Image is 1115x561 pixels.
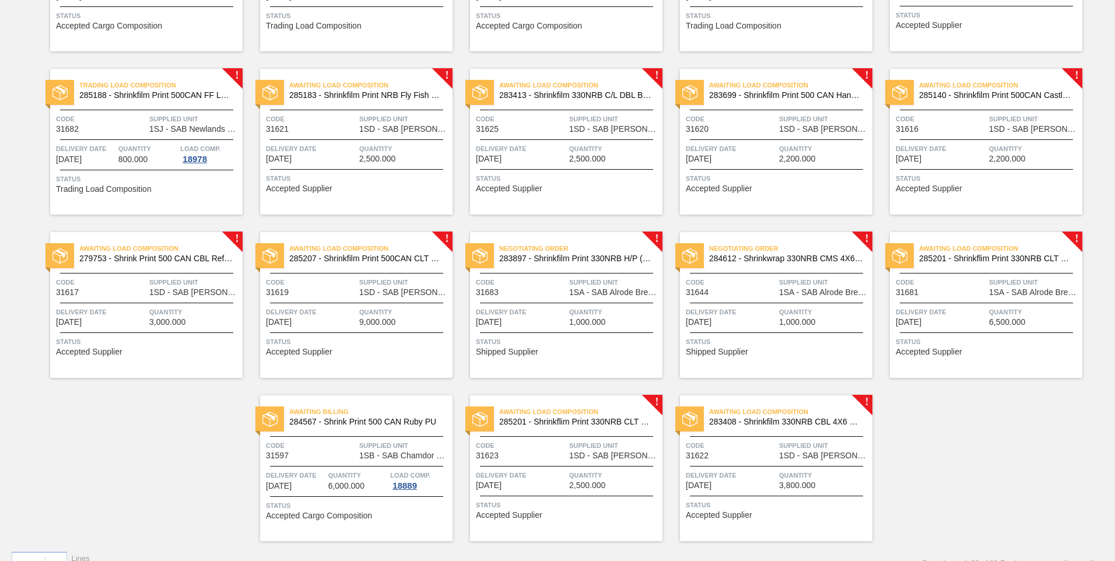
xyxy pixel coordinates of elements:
a: !statusAwaiting Load Composition283408 - Shrinkfilm 330NRB CBL 4X6 Booster 2Code31622Supplied Uni... [662,395,872,541]
span: Quantity [359,143,450,155]
span: 1SD - SAB Rosslyn Brewery [359,288,450,297]
span: Trading Load Composition [266,22,362,30]
span: 1SD - SAB Rosslyn Brewery [779,451,869,460]
span: 31625 [476,125,499,134]
span: 31623 [476,451,499,460]
span: Supplied Unit [149,113,240,125]
span: 1SA - SAB Alrode Brewery [569,288,660,297]
span: Status [686,10,869,22]
span: 9,000.000 [359,318,395,327]
span: Accepted Supplier [686,184,752,193]
img: status [262,412,278,427]
span: 6,000.000 [328,482,364,490]
span: 1,000.000 [779,318,815,327]
img: status [52,85,68,100]
span: Supplied Unit [989,276,1079,288]
span: Status [686,499,869,511]
span: Delivery Date [686,143,776,155]
img: status [262,85,278,100]
span: Accepted Supplier [266,348,332,356]
a: !statusAwaiting Load Composition283699 - Shrinkfilm Print 500 CAN Hansa Reborn2Code31620Supplied ... [662,69,872,215]
span: Accepted Cargo Composition [56,22,162,30]
span: 1,000.000 [569,318,605,327]
span: Delivery Date [896,306,986,318]
span: Status [686,173,869,184]
span: 2,500.000 [569,481,605,490]
div: 18889 [390,481,419,490]
span: 31681 [896,288,918,297]
span: Status [686,336,869,348]
span: 285188 - Shrinkfilm Print 500CAN FF Lemon PU [79,91,233,100]
img: status [682,412,697,427]
span: 09/18/2025 [266,482,292,490]
a: !statusAwaiting Load Composition285201 - Shrinkflim Print 330NRB CLT PU 25Code31623Supplied Unit1... [453,395,662,541]
span: Awaiting Load Composition [289,79,453,91]
span: 09/14/2025 [476,318,502,327]
span: 09/14/2025 [476,155,502,163]
span: 09/14/2025 [266,155,292,163]
span: 09/14/2025 [686,155,711,163]
span: Status [56,10,240,22]
span: 31597 [266,451,289,460]
span: Supplied Unit [779,113,869,125]
span: 31622 [686,451,709,460]
span: Shipped Supplier [686,348,748,356]
span: Quantity [779,306,869,318]
span: 283699 - Shrinkfilm Print 500 CAN Hansa Reborn2 [709,91,863,100]
span: Load Comp. [390,469,430,481]
span: Trading Load Composition [79,79,243,91]
span: Delivery Date [266,469,325,481]
span: 283408 - Shrinkfilm 330NRB CBL 4X6 Booster 2 [709,418,863,426]
span: Awaiting Load Composition [289,243,453,254]
span: Trading Load Composition [686,22,781,30]
span: 285140 - Shrinkfilm Print 500CAN Castle Lager Cha [919,91,1073,100]
span: Code [686,113,776,125]
a: !statusAwaiting Load Composition285207 - Shrinkfilm Print 500CAN CLT PU 25Code31619Supplied Unit1... [243,232,453,378]
a: !statusAwaiting Load Composition285201 - Shrinkflim Print 330NRB CLT PU 25Code31681Supplied Unit1... [872,232,1082,378]
span: 31619 [266,288,289,297]
span: Status [266,173,450,184]
span: Supplied Unit [359,276,450,288]
span: Awaiting Load Composition [919,79,1082,91]
a: !statusAwaiting Load Composition279753 - Shrink Print 500 CAN CBL RefreshCode31617Supplied Unit1S... [33,232,243,378]
span: Quantity [149,306,240,318]
span: 09/14/2025 [896,155,921,163]
span: 09/15/2025 [896,318,921,327]
span: Awaiting Load Composition [499,79,662,91]
span: Status [476,336,660,348]
span: Accepted Supplier [476,184,542,193]
img: status [472,85,488,100]
img: status [682,85,697,100]
span: 1SA - SAB Alrode Brewery [989,288,1079,297]
span: Awaiting Load Composition [919,243,1082,254]
span: 31620 [686,125,709,134]
span: 31682 [56,125,79,134]
span: 09/14/2025 [56,318,82,327]
span: 09/24/2025 [686,481,711,490]
span: Delivery Date [476,306,566,318]
span: Code [476,113,566,125]
span: 285201 - Shrinkflim Print 330NRB CLT PU 25 [499,418,653,426]
span: 31683 [476,288,499,297]
span: Supplied Unit [989,113,1079,125]
span: Code [686,440,776,451]
span: 1SD - SAB Rosslyn Brewery [359,125,450,134]
span: 283897 - Shrinkfilm Print 330NRB H/P (Booster2) [499,254,653,263]
img: status [262,248,278,264]
span: Quantity [359,306,450,318]
span: 6,500.000 [989,318,1025,327]
span: Code [266,440,356,451]
span: Accepted Supplier [476,511,542,520]
span: Supplied Unit [149,276,240,288]
span: Supplied Unit [569,440,660,451]
span: Code [56,276,146,288]
span: Awaiting Load Composition [79,243,243,254]
span: 1SD - SAB Rosslyn Brewery [989,125,1079,134]
span: Accepted Supplier [896,348,962,356]
span: Status [56,336,240,348]
span: Supplied Unit [359,440,450,451]
span: Accepted Cargo Composition [266,511,372,520]
span: Accepted Supplier [266,184,332,193]
span: Delivery Date [266,306,356,318]
span: 09/19/2025 [476,481,502,490]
